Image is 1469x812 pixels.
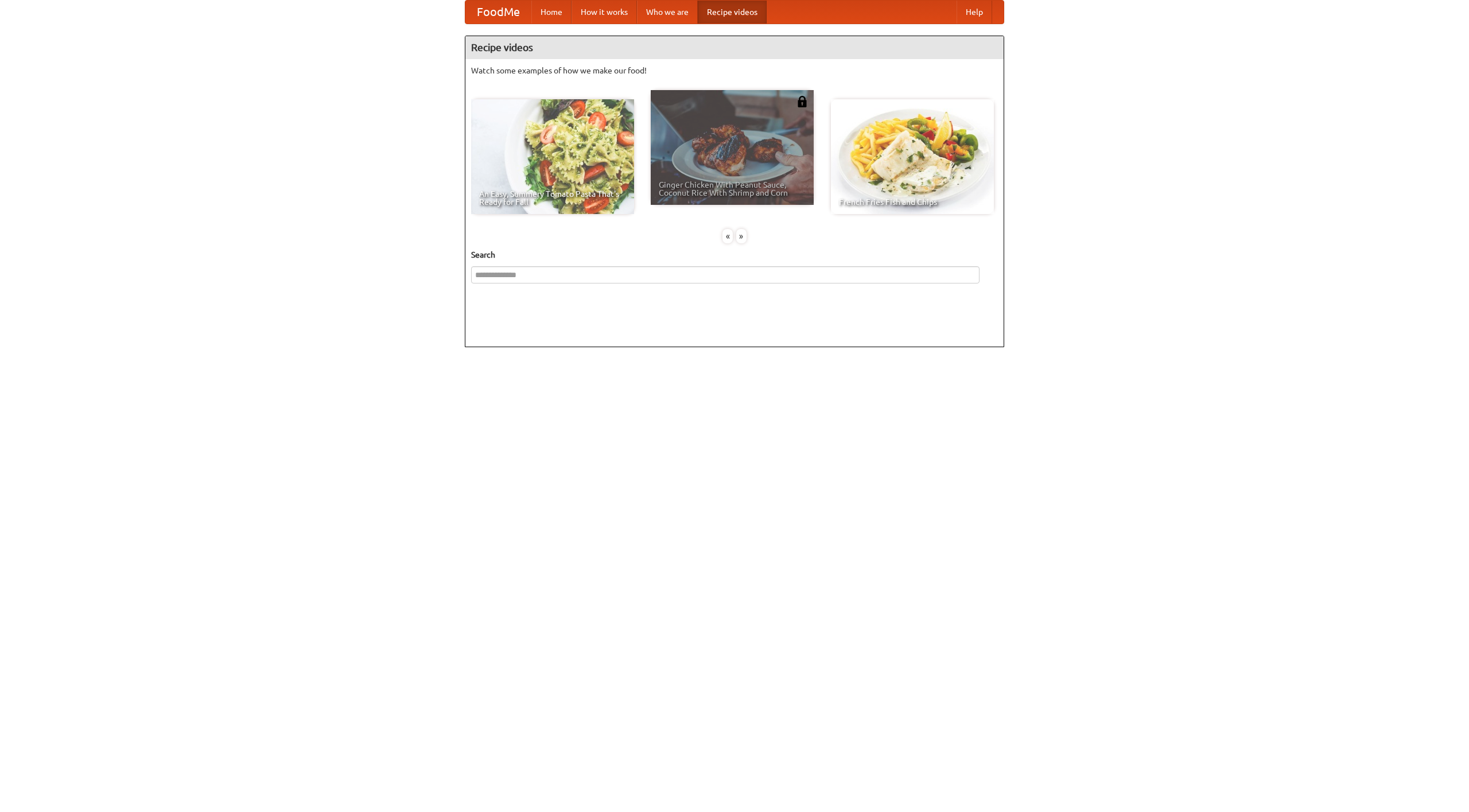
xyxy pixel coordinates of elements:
[465,36,1004,59] h4: Recipe videos
[471,65,998,76] p: Watch some examples of how we make our food!
[957,1,992,24] a: Help
[572,1,637,24] a: How it works
[637,1,698,24] a: Who we are
[722,229,733,243] div: «
[471,249,998,261] h5: Search
[736,229,747,243] div: »
[796,96,808,107] img: 483408.png
[531,1,572,24] a: Home
[831,99,994,214] a: French Fries Fish and Chips
[465,1,531,24] a: FoodMe
[698,1,767,24] a: Recipe videos
[479,190,626,206] span: An Easy, Summery Tomato Pasta That's Ready for Fall
[839,198,986,206] span: French Fries Fish and Chips
[471,99,634,214] a: An Easy, Summery Tomato Pasta That's Ready for Fall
